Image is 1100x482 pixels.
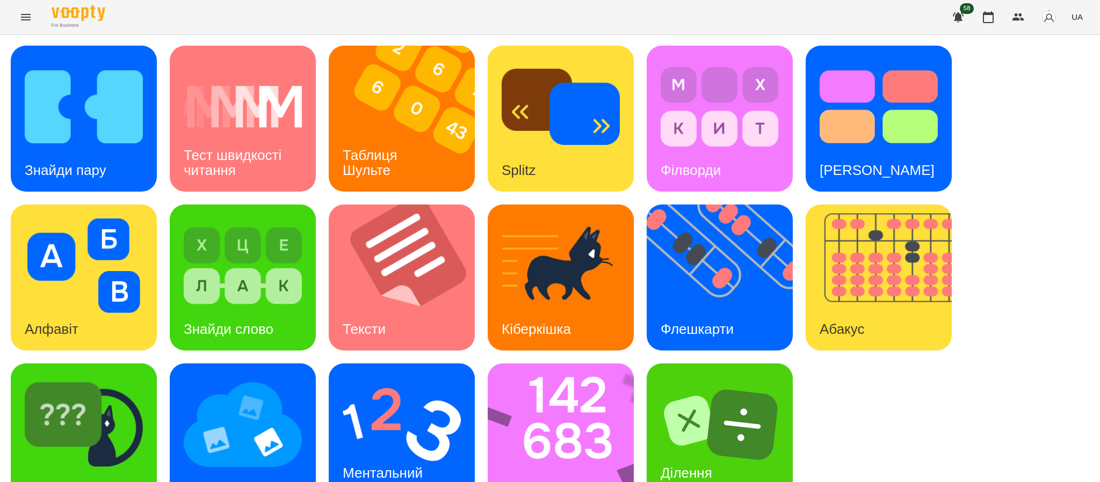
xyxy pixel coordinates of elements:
[52,22,105,29] span: For Business
[184,321,273,337] h3: Знайди слово
[25,321,78,337] h3: Алфавіт
[502,162,536,178] h3: Splitz
[329,46,488,192] img: Таблиця Шульте
[184,218,302,313] img: Знайди слово
[806,205,952,350] a: АбакусАбакус
[806,46,952,192] a: Тест Струпа[PERSON_NAME]
[329,205,488,350] img: Тексти
[647,205,793,350] a: ФлешкартиФлешкарти
[488,205,634,350] a: КіберкішкаКіберкішка
[502,60,620,154] img: Splitz
[170,205,316,350] a: Знайди словоЗнайди слово
[13,4,39,30] button: Menu
[11,46,157,192] a: Знайди паруЗнайди пару
[1041,10,1056,25] img: avatar_s.png
[661,377,779,472] img: Ділення множення
[184,60,302,154] img: Тест швидкості читання
[647,46,793,192] a: ФілвордиФілворди
[329,46,475,192] a: Таблиця ШультеТаблиця Шульте
[806,205,965,350] img: Абакус
[25,162,106,178] h3: Знайди пару
[25,218,143,313] img: Алфавіт
[960,3,974,14] span: 58
[1072,11,1083,23] span: UA
[647,205,806,350] img: Флешкарти
[184,377,302,472] img: Мнемотехніка
[11,205,157,350] a: АлфавітАлфавіт
[343,321,386,337] h3: Тексти
[661,162,721,178] h3: Філворди
[820,321,864,337] h3: Абакус
[52,5,105,21] img: Voopty Logo
[488,46,634,192] a: SplitzSplitz
[25,377,143,472] img: Знайди Кіберкішку
[820,162,935,178] h3: [PERSON_NAME]
[170,46,316,192] a: Тест швидкості читанняТест швидкості читання
[25,60,143,154] img: Знайди пару
[329,205,475,350] a: ТекстиТексти
[502,218,620,313] img: Кіберкішка
[661,321,734,337] h3: Флешкарти
[184,147,285,178] h3: Тест швидкості читання
[343,147,401,178] h3: Таблиця Шульте
[661,60,779,154] img: Філворди
[1067,7,1087,27] button: UA
[502,321,571,337] h3: Кіберкішка
[820,60,938,154] img: Тест Струпа
[343,377,461,472] img: Ментальний рахунок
